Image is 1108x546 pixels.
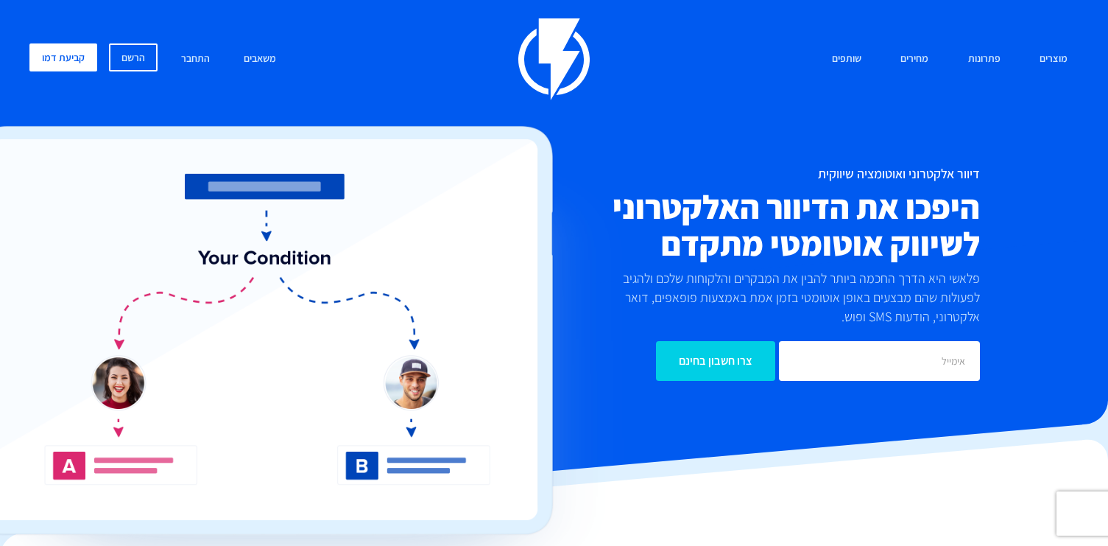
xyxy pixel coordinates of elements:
a: קביעת דמו [29,43,97,71]
a: הרשם [109,43,158,71]
a: התחבר [170,43,221,75]
input: אימייל [779,341,980,381]
a: פתרונות [957,43,1012,75]
h1: דיוור אלקטרוני ואוטומציה שיווקית [478,167,981,181]
a: מוצרים [1028,43,1079,75]
h2: היפכו את הדיוור האלקטרוני לשיווק אוטומטי מתקדם [478,189,981,262]
a: משאבים [233,43,287,75]
input: צרו חשבון בחינם [656,341,775,381]
a: שותפים [821,43,872,75]
p: פלאשי היא הדרך החכמה ביותר להבין את המבקרים והלקוחות שלכם ולהגיב לפעולות שהם מבצעים באופן אוטומטי... [609,269,980,326]
a: מחירים [889,43,939,75]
